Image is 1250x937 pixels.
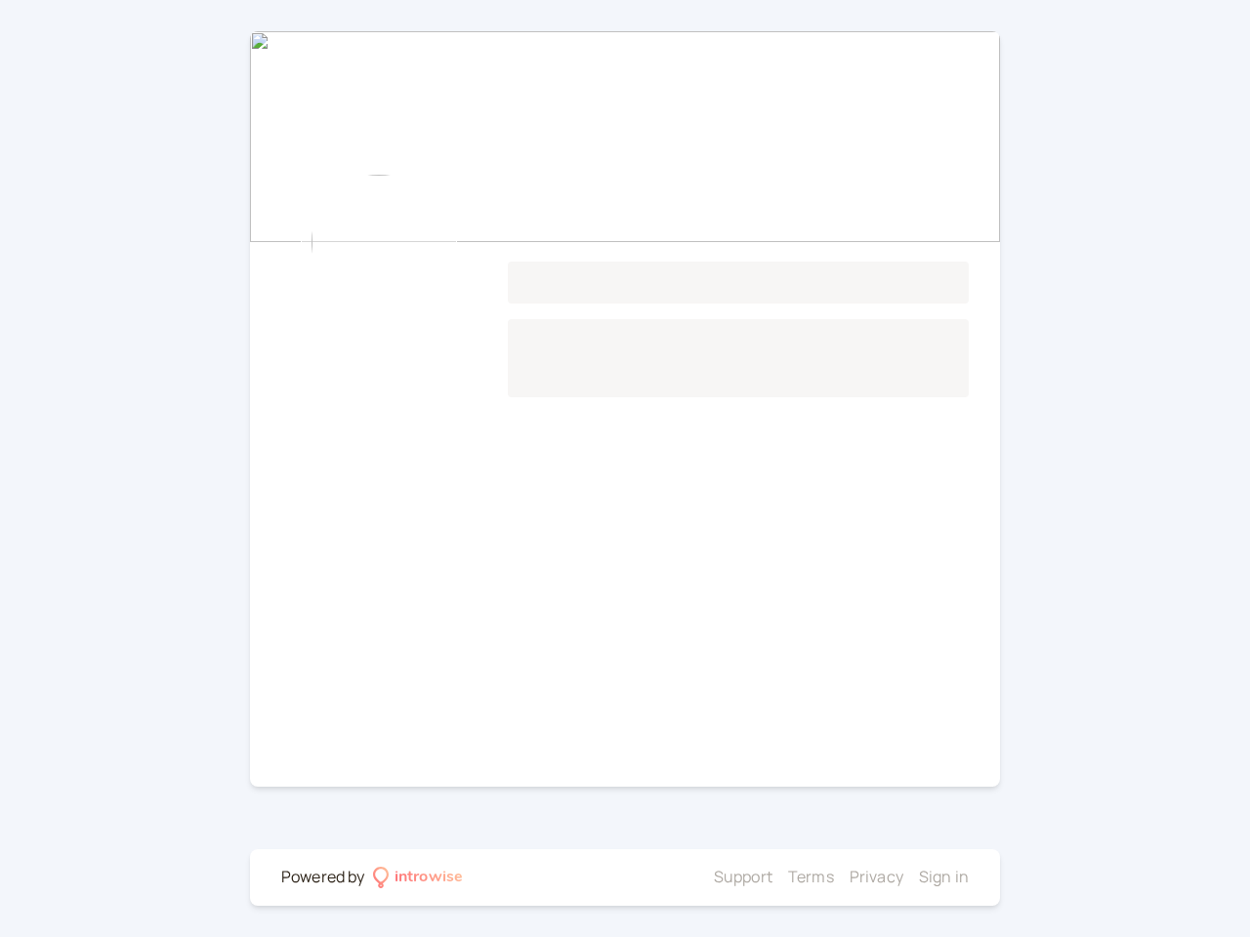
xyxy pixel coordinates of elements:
h1: Loading... [508,262,969,304]
div: introwise [395,865,463,890]
a: introwise [373,865,464,890]
a: Sign in [919,866,969,887]
a: Support [714,866,772,887]
a: Privacy [850,866,903,887]
a: Terms [788,866,834,887]
div: Powered by [281,865,365,890]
